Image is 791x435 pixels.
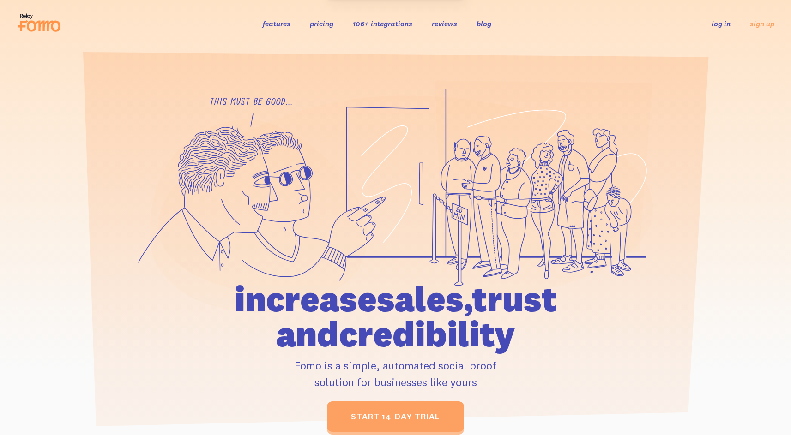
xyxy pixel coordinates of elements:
[182,357,610,390] p: Fomo is a simple, automated social proof solution for businesses like yours
[477,19,491,28] a: blog
[432,19,457,28] a: reviews
[310,19,333,28] a: pricing
[182,281,610,352] h1: increase sales, trust and credibility
[712,19,731,28] a: log in
[327,401,464,432] a: start 14-day trial
[353,19,412,28] a: 106+ integrations
[750,19,774,29] a: sign up
[263,19,290,28] a: features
